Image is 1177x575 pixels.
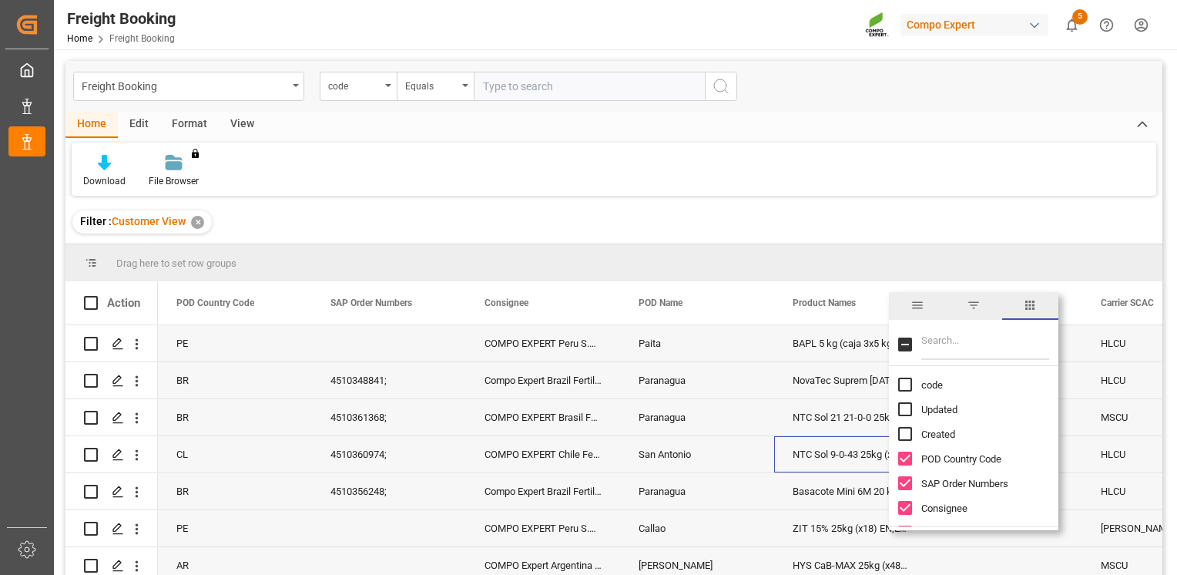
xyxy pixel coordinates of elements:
div: San Antonio [620,436,774,472]
span: Updated [921,404,957,415]
span: Product Names [793,298,856,308]
div: Press SPACE to select this row. [65,473,158,510]
div: Paranagua [620,399,774,435]
button: search button [705,72,737,101]
button: open menu [320,72,397,101]
div: 4510348841; [312,362,466,398]
input: Type to search [474,72,705,101]
button: Compo Expert [900,10,1055,39]
div: Home [65,112,118,138]
div: POD Name column toggle visibility (visible) [898,520,1068,545]
div: Updated column toggle visibility (hidden) [898,397,1068,422]
div: CL [158,436,312,472]
span: columns [1002,292,1058,320]
a: Home [67,33,92,44]
div: Compo Expert Brazil Fertiliz. LTDA. [466,362,620,398]
div: Basacote Mini 6M 20 kg; [774,473,928,509]
input: Filter Columns Input [921,329,1049,360]
div: COMPO EXPERT Peru S.R.L., CE_PERU [466,325,620,361]
div: COMPO EXPERT Brasil Fert. Ltda [466,399,620,435]
div: Freight Booking [82,76,287,95]
span: Carrier SCAC [1101,298,1154,308]
span: Created [921,429,955,440]
div: NTC Sol 21 21-0-0 25kg (x48) WW; [774,399,928,435]
div: Download [83,174,126,188]
div: NovaTec Suprem [DATE] 25 kg; [774,362,928,398]
div: Created column toggle visibility (hidden) [898,422,1068,446]
div: ZIT 15% 25kg (x18) EN,ES,PT; [774,510,928,546]
span: 5 [1072,9,1088,25]
span: POD Country Code [176,298,254,308]
div: Callao [620,510,774,546]
div: COMPO EXPERT Chile Ferti. Ltda [466,436,620,472]
button: open menu [397,72,474,101]
div: code [328,76,381,93]
div: SAP Order Numbers column toggle visibility (visible) [898,471,1068,496]
div: NTC Sol 9-0-43 25kg (x48) INT MSE; [774,436,928,472]
div: COMPO EXPERT Peru S.R.L., CE_PERU [466,510,620,546]
span: general [889,292,945,320]
span: filter [945,292,1001,320]
div: Press SPACE to select this row. [65,325,158,362]
button: open menu [73,72,304,101]
div: Paranagua [620,362,774,398]
div: PE [158,510,312,546]
div: Action [107,296,140,310]
span: POD Name [639,298,682,308]
div: BR [158,473,312,509]
span: Consignee [485,298,528,308]
div: 4510360974; [312,436,466,472]
span: Consignee [921,503,967,514]
div: Press SPACE to select this row. [65,436,158,473]
div: Press SPACE to select this row. [65,362,158,399]
div: Freight Booking [67,7,176,30]
div: Paranagua [620,473,774,509]
div: BR [158,362,312,398]
div: 4510361368; [312,399,466,435]
div: BAPL 5 kg (caja 3x5 kg); [774,325,928,361]
div: Consignee column toggle visibility (visible) [898,496,1068,520]
button: show 5 new notifications [1055,8,1089,42]
div: code column toggle visibility (hidden) [898,372,1068,397]
div: BR [158,399,312,435]
div: Format [160,112,219,138]
div: POD Country Code column toggle visibility (visible) [898,446,1068,471]
div: PE [158,325,312,361]
span: Customer View [112,215,186,227]
button: Help Center [1089,8,1124,42]
div: Compo Expert Brazil Fertiliz. LTDA. [466,473,620,509]
div: 4510356248; [312,473,466,509]
div: Press SPACE to select this row. [65,399,158,436]
div: Paita [620,325,774,361]
span: Filter : [80,215,112,227]
span: code [921,379,943,391]
span: Drag here to set row groups [116,257,236,269]
div: Equals [405,76,458,93]
div: ✕ [191,216,204,229]
div: Edit [118,112,160,138]
span: SAP Order Numbers [921,478,1008,489]
span: SAP Order Numbers [330,298,412,308]
img: Screenshot%202023-09-29%20at%2010.02.21.png_1712312052.png [865,12,890,39]
div: Compo Expert [900,14,1048,36]
span: POD Country Code [921,453,1001,465]
div: View [219,112,266,138]
div: Press SPACE to select this row. [65,510,158,547]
